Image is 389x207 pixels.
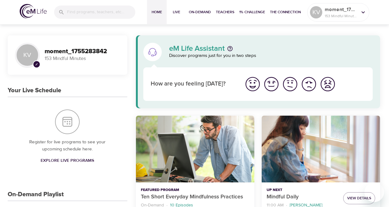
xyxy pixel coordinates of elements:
p: How are you feeling [DATE]? [151,80,236,89]
img: eM Life Assistant [148,47,157,57]
span: On-Demand [189,9,211,15]
img: bad [300,76,317,93]
h3: moment_1755283842 [45,48,120,55]
div: KV [15,43,40,67]
img: Your Live Schedule [55,109,80,134]
iframe: Button to launch messaging window [364,182,384,202]
span: Teachers [216,9,234,15]
p: moment_1755283842 [325,6,357,13]
span: View Details [347,195,371,201]
p: Register for live programs to see your upcoming schedule here. [20,139,115,153]
span: Live [169,9,184,15]
img: logo [20,4,47,18]
input: Find programs, teachers, etc... [67,6,135,19]
span: The Connection [270,9,301,15]
p: Featured Program [141,187,249,193]
p: 153 Mindful Minutes [325,13,357,19]
a: Explore Live Programs [38,155,97,166]
button: I'm feeling bad [300,75,318,94]
p: 153 Mindful Minutes [45,55,120,62]
p: Up Next [267,187,338,193]
button: View Details [343,192,375,204]
p: Discover programs just for you in two steps [169,52,373,59]
img: worst [319,76,336,93]
button: I'm feeling ok [281,75,300,94]
button: Ten Short Everyday Mindfulness Practices [136,116,254,182]
span: 1% Challenge [239,9,265,15]
button: I'm feeling worst [318,75,337,94]
button: I'm feeling good [262,75,281,94]
span: Home [149,9,164,15]
span: Explore Live Programs [41,157,94,165]
p: Mindful Daily [267,193,338,201]
img: ok [282,76,299,93]
h3: Your Live Schedule [8,87,61,94]
p: Ten Short Everyday Mindfulness Practices [141,193,249,201]
button: Mindful Daily [262,116,380,182]
p: eM Life Assistant [169,45,225,52]
img: good [263,76,280,93]
div: KV [310,6,322,18]
button: I'm feeling great [243,75,262,94]
h3: On-Demand Playlist [8,191,64,198]
img: great [244,76,261,93]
